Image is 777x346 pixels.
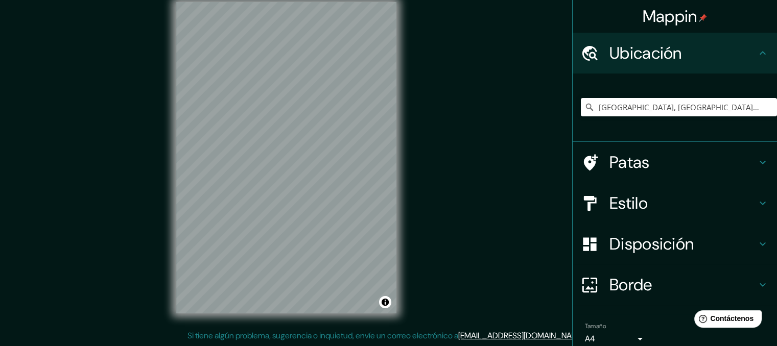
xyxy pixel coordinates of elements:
[379,296,391,308] button: Activar o desactivar atribución
[458,330,584,341] a: [EMAIL_ADDRESS][DOMAIN_NAME]
[609,152,650,173] font: Patas
[609,274,652,295] font: Borde
[609,192,648,214] font: Estilo
[573,264,777,305] div: Borde
[573,183,777,224] div: Estilo
[176,2,396,313] canvas: Mapa
[609,233,694,255] font: Disposición
[699,14,707,22] img: pin-icon.png
[187,330,458,341] font: Si tiene algún problema, sugerencia o inquietud, envíe un correo electrónico a
[686,306,766,335] iframe: Lanzador de widgets de ayuda
[585,333,595,344] font: A4
[573,142,777,183] div: Patas
[643,6,697,27] font: Mappin
[585,322,606,330] font: Tamaño
[573,224,777,264] div: Disposición
[581,98,777,116] input: Elige tu ciudad o zona
[573,33,777,73] div: Ubicación
[609,42,682,64] font: Ubicación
